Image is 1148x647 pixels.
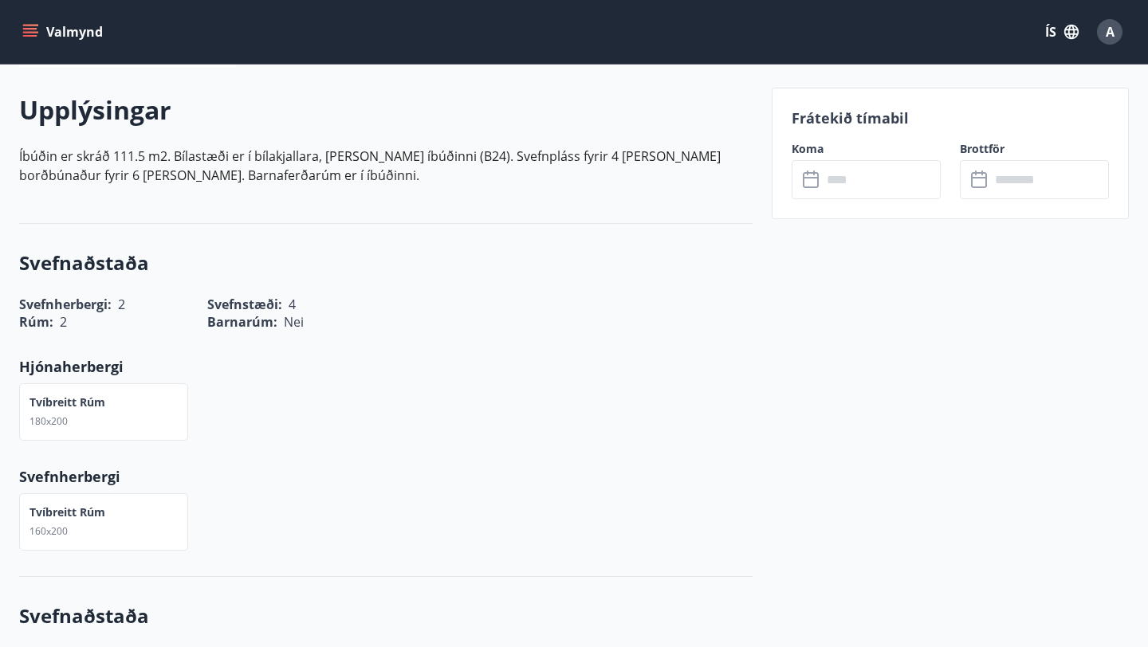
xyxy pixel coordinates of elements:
p: Tvíbreitt rúm [29,394,105,410]
span: A [1106,23,1115,41]
span: 2 [60,313,67,331]
p: Hjónaherbergi [19,356,753,377]
span: Rúm : [19,313,53,331]
label: Koma [792,141,941,157]
span: 160x200 [29,524,68,538]
h2: Upplýsingar [19,92,753,127]
label: Brottför [960,141,1109,157]
span: 180x200 [29,414,68,428]
p: Svefnherbergi [19,466,753,487]
button: A [1091,13,1129,51]
span: Barnarúm : [207,313,277,331]
h3: Svefnaðstaða [19,249,753,276]
span: Nei [284,313,304,331]
p: Tvíbreitt rúm [29,504,105,520]
p: Íbúðin er skráð 111.5 m2. Bílastæði er í bílakjallara, [PERSON_NAME] íbúðinni (B24). Svefnpláss f... [19,147,753,185]
button: ÍS [1036,18,1087,46]
button: menu [19,18,109,46]
h3: Svefnaðstaða [19,602,753,629]
p: Frátekið tímabil [792,108,1109,128]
